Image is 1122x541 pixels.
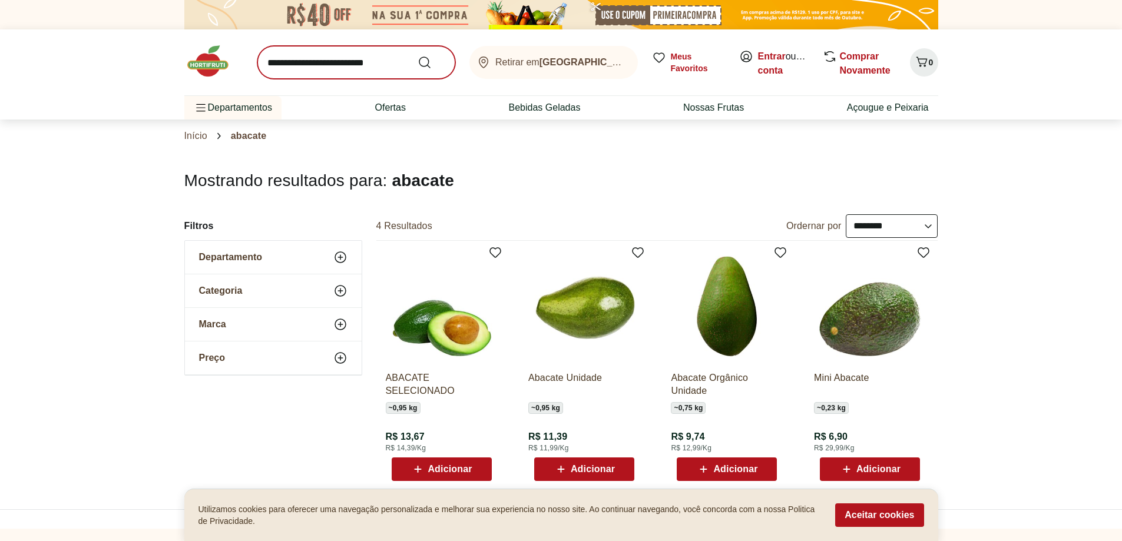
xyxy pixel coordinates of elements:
[469,46,638,79] button: Retirar em[GEOGRAPHIC_DATA]/[GEOGRAPHIC_DATA]
[528,402,563,414] span: ~ 0,95 kg
[534,457,634,481] button: Adicionar
[671,430,704,443] span: R$ 9,74
[713,464,757,474] span: Adicionar
[392,457,492,481] button: Adicionar
[671,371,783,397] a: Abacate Orgânico Unidade
[386,443,426,453] span: R$ 14,39/Kg
[231,131,267,141] span: abacate
[199,352,225,364] span: Preço
[198,503,822,527] p: Utilizamos cookies para oferecer uma navegação personalizada e melhorar sua experiencia no nosso ...
[571,464,615,474] span: Adicionar
[835,503,924,527] button: Aceitar cookies
[185,341,362,374] button: Preço
[418,55,446,69] button: Submit Search
[528,443,568,453] span: R$ 11,99/Kg
[184,171,938,190] h1: Mostrando resultados para:
[856,464,901,474] span: Adicionar
[528,250,640,362] img: Abacate Unidade
[199,285,243,297] span: Categoria
[671,443,711,453] span: R$ 12,99/Kg
[386,250,498,362] img: ABACATE SELECIONADO
[814,250,926,362] img: Mini Abacate
[185,241,362,274] button: Departamento
[671,402,706,414] span: ~ 0,75 kg
[184,131,207,141] a: Início
[495,57,625,68] span: Retirar em
[814,371,926,397] a: Mini Abacate
[840,51,891,75] a: Comprar Novamente
[652,51,725,74] a: Meus Favoritos
[786,220,842,233] label: Ordernar por
[671,51,725,74] span: Meus Favoritos
[910,48,938,77] button: Carrinho
[199,251,263,263] span: Departamento
[386,402,421,414] span: ~ 0,95 kg
[509,101,581,115] a: Bebidas Geladas
[814,443,854,453] span: R$ 29,99/Kg
[185,308,362,341] button: Marca
[375,101,405,115] a: Ofertas
[185,274,362,307] button: Categoria
[376,220,432,233] h2: 4 Resultados
[194,94,208,122] button: Menu
[184,44,243,79] img: Hortifruti
[677,457,777,481] button: Adicionar
[184,214,362,238] h2: Filtros
[758,49,810,78] span: ou
[814,402,849,414] span: ~ 0,23 kg
[386,430,425,443] span: R$ 13,67
[671,250,783,362] img: Abacate Orgânico Unidade
[758,51,786,61] a: Entrar
[683,101,744,115] a: Nossas Frutas
[257,46,455,79] input: search
[540,57,743,67] b: [GEOGRAPHIC_DATA]/[GEOGRAPHIC_DATA]
[194,94,272,122] span: Departamentos
[929,58,934,67] span: 0
[199,318,226,330] span: Marca
[386,371,498,397] a: ABACATE SELECIONADO
[528,430,567,443] span: R$ 11,39
[814,430,848,443] span: R$ 6,90
[847,101,929,115] a: Açougue e Peixaria
[392,171,454,190] span: abacate
[528,371,640,397] a: Abacate Unidade
[428,464,472,474] span: Adicionar
[820,457,920,481] button: Adicionar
